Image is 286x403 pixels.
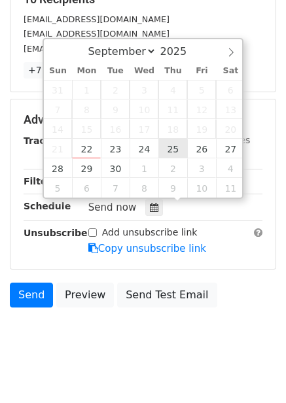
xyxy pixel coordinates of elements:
span: September 6, 2025 [216,80,245,99]
strong: Schedule [24,201,71,211]
span: September 19, 2025 [187,119,216,139]
span: September 18, 2025 [158,119,187,139]
span: September 7, 2025 [44,99,73,119]
a: +7 more [24,62,73,79]
input: Year [156,45,204,58]
span: September 3, 2025 [130,80,158,99]
a: Send [10,283,53,307]
span: September 28, 2025 [44,158,73,178]
strong: Tracking [24,135,67,146]
span: September 11, 2025 [158,99,187,119]
span: Tue [101,67,130,75]
span: October 4, 2025 [216,158,245,178]
span: September 9, 2025 [101,99,130,119]
span: September 29, 2025 [72,158,101,178]
span: September 17, 2025 [130,119,158,139]
span: September 21, 2025 [44,139,73,158]
span: October 9, 2025 [158,178,187,198]
span: September 25, 2025 [158,139,187,158]
span: Sun [44,67,73,75]
span: September 2, 2025 [101,80,130,99]
span: Send now [88,201,137,213]
small: [EMAIL_ADDRESS][DOMAIN_NAME] [24,14,170,24]
span: September 30, 2025 [101,158,130,178]
span: Sat [216,67,245,75]
span: October 3, 2025 [187,158,216,178]
span: September 12, 2025 [187,99,216,119]
strong: Filters [24,176,57,186]
span: September 20, 2025 [216,119,245,139]
span: Mon [72,67,101,75]
span: October 8, 2025 [130,178,158,198]
span: Wed [130,67,158,75]
span: September 13, 2025 [216,99,245,119]
span: September 10, 2025 [130,99,158,119]
span: October 10, 2025 [187,178,216,198]
span: September 27, 2025 [216,139,245,158]
span: September 5, 2025 [187,80,216,99]
span: Thu [158,67,187,75]
h5: Advanced [24,113,262,127]
span: September 23, 2025 [101,139,130,158]
span: October 2, 2025 [158,158,187,178]
label: Add unsubscribe link [102,226,198,239]
span: October 6, 2025 [72,178,101,198]
span: September 8, 2025 [72,99,101,119]
span: September 16, 2025 [101,119,130,139]
span: September 4, 2025 [158,80,187,99]
span: October 5, 2025 [44,178,73,198]
span: September 24, 2025 [130,139,158,158]
span: September 1, 2025 [72,80,101,99]
small: [EMAIL_ADDRESS][DOMAIN_NAME] [24,29,170,39]
span: September 26, 2025 [187,139,216,158]
a: Preview [56,283,114,307]
span: October 11, 2025 [216,178,245,198]
a: Send Test Email [117,283,217,307]
span: October 1, 2025 [130,158,158,178]
a: Copy unsubscribe link [88,243,206,254]
small: [EMAIL_ADDRESS][DOMAIN_NAME] [24,44,170,54]
span: Fri [187,67,216,75]
span: October 7, 2025 [101,178,130,198]
strong: Unsubscribe [24,228,88,238]
span: September 15, 2025 [72,119,101,139]
span: August 31, 2025 [44,80,73,99]
iframe: Chat Widget [221,340,286,403]
span: September 22, 2025 [72,139,101,158]
span: September 14, 2025 [44,119,73,139]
